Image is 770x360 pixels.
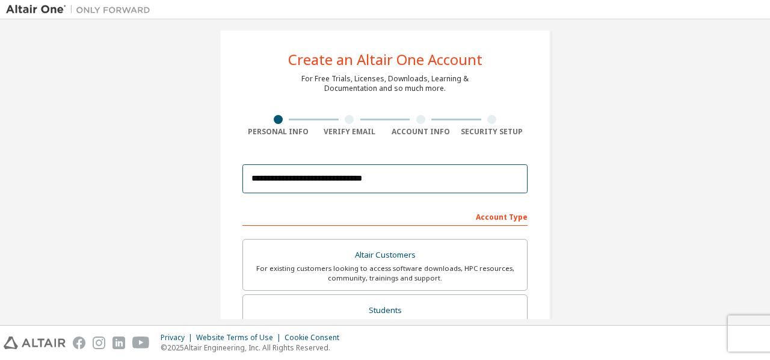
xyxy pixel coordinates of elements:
[385,127,457,137] div: Account Info
[242,206,528,226] div: Account Type
[288,52,482,67] div: Create an Altair One Account
[457,127,528,137] div: Security Setup
[161,333,196,343] div: Privacy
[250,247,520,264] div: Altair Customers
[4,337,66,349] img: altair_logo.svg
[250,302,520,319] div: Students
[250,319,520,338] div: For currently enrolled students looking to access the free Altair Student Edition bundle and all ...
[250,264,520,283] div: For existing customers looking to access software downloads, HPC resources, community, trainings ...
[161,343,346,353] p: © 2025 Altair Engineering, Inc. All Rights Reserved.
[112,337,125,349] img: linkedin.svg
[242,127,314,137] div: Personal Info
[196,333,285,343] div: Website Terms of Use
[93,337,105,349] img: instagram.svg
[132,337,150,349] img: youtube.svg
[285,333,346,343] div: Cookie Consent
[73,337,85,349] img: facebook.svg
[314,127,386,137] div: Verify Email
[301,74,469,93] div: For Free Trials, Licenses, Downloads, Learning & Documentation and so much more.
[6,4,156,16] img: Altair One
